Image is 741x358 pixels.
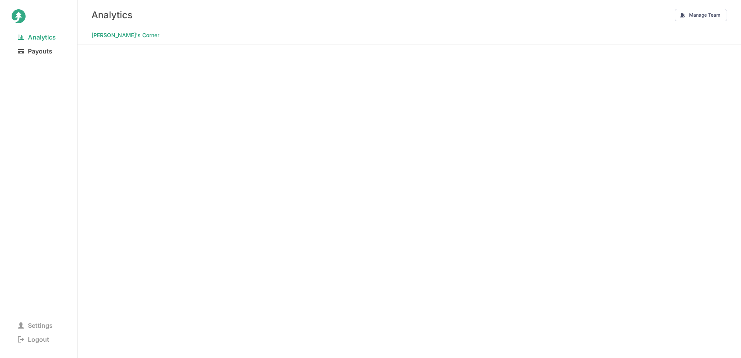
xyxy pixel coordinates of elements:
button: Manage Team [675,9,727,21]
span: Logout [12,334,55,345]
span: Settings [12,320,59,331]
span: [PERSON_NAME]'s Corner [91,30,159,41]
span: Payouts [12,46,59,57]
span: Analytics [12,32,62,43]
h3: Analytics [91,9,133,21]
